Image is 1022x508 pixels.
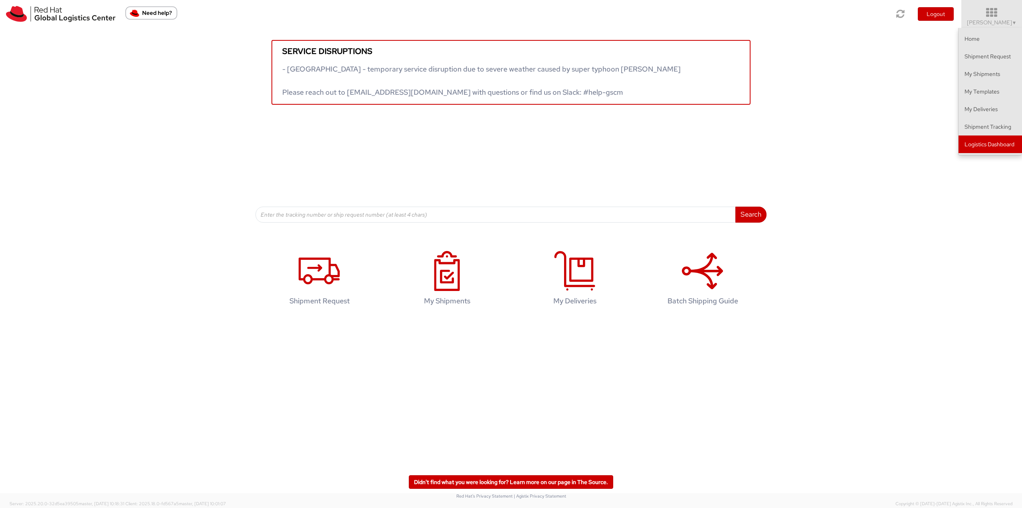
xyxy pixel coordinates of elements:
button: Search [735,207,766,223]
a: My Deliveries [959,100,1022,118]
h4: Batch Shipping Guide [651,297,754,305]
input: Enter the tracking number or ship request number (at least 4 chars) [255,207,736,223]
a: Logistics Dashboard [959,135,1022,153]
span: master, [DATE] 10:18:31 [79,501,124,506]
span: master, [DATE] 10:01:07 [179,501,226,506]
img: rh-logistics-00dfa346123c4ec078e1.svg [6,6,115,22]
a: Red Hat's Privacy Statement [456,493,513,499]
span: - [GEOGRAPHIC_DATA] - temporary service disruption due to severe weather caused by super typhoon ... [282,64,681,97]
span: Server: 2025.20.0-32d5ea39505 [10,501,124,506]
a: Didn't find what you were looking for? Learn more on our page in The Source. [409,475,613,489]
a: Batch Shipping Guide [643,243,763,317]
a: Shipment Tracking [959,118,1022,135]
h4: My Deliveries [523,297,626,305]
span: Copyright © [DATE]-[DATE] Agistix Inc., All Rights Reserved [895,501,1012,507]
h5: Service disruptions [282,47,740,56]
a: | Agistix Privacy Statement [514,493,566,499]
span: Client: 2025.18.0-fd567a5 [125,501,226,506]
a: Shipment Request [959,48,1022,65]
a: My Deliveries [515,243,635,317]
a: My Templates [959,83,1022,100]
a: Home [959,30,1022,48]
span: [PERSON_NAME] [967,19,1017,26]
a: Service disruptions - [GEOGRAPHIC_DATA] - temporary service disruption due to severe weather caus... [271,40,751,105]
h4: My Shipments [396,297,499,305]
a: My Shipments [387,243,507,317]
button: Need help? [125,6,177,20]
h4: Shipment Request [268,297,371,305]
span: ▼ [1012,20,1017,26]
button: Logout [918,7,954,21]
a: My Shipments [959,65,1022,83]
a: Shipment Request [259,243,379,317]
